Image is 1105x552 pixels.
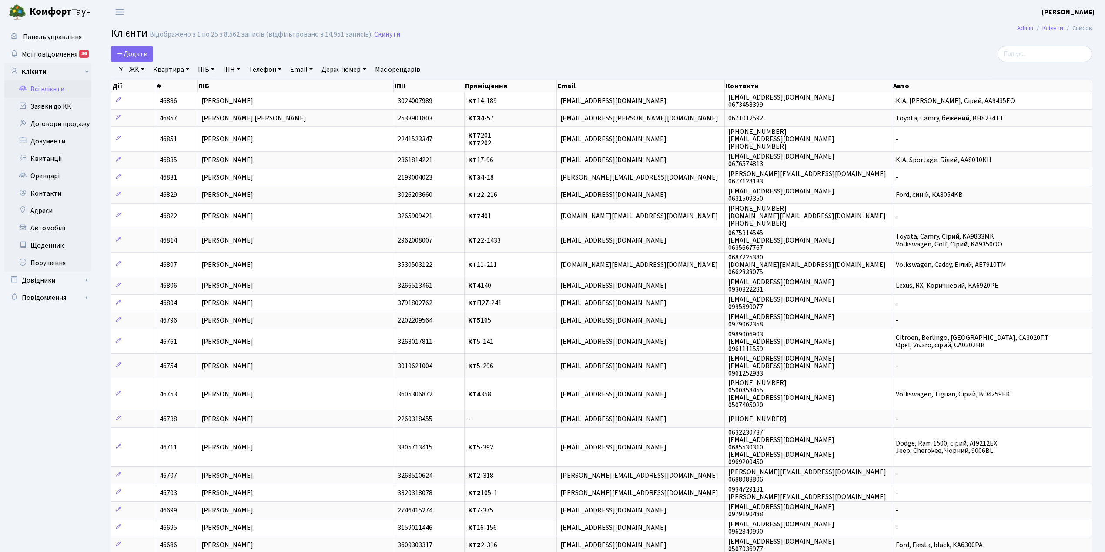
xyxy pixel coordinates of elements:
[560,523,666,532] span: [EMAIL_ADDRESS][DOMAIN_NAME]
[896,414,898,424] span: -
[560,299,666,308] span: [EMAIL_ADDRESS][DOMAIN_NAME]
[468,299,477,308] b: КТ
[201,113,306,123] span: [PERSON_NAME] [PERSON_NAME]
[126,62,148,77] a: ЖК
[160,471,177,480] span: 46707
[160,414,177,424] span: 46738
[468,236,501,245] span: 2-1433
[560,260,718,269] span: [DOMAIN_NAME][EMAIL_ADDRESS][DOMAIN_NAME]
[560,414,666,424] span: [EMAIL_ADDRESS][DOMAIN_NAME]
[728,127,834,151] span: [PHONE_NUMBER] [EMAIL_ADDRESS][DOMAIN_NAME] [PHONE_NUMBER]
[468,540,481,550] b: КТ2
[468,131,481,140] b: КТ7
[201,236,253,245] span: [PERSON_NAME]
[245,62,285,77] a: Телефон
[896,190,963,200] span: Ford, синій, KA8054KB
[398,156,432,165] span: 2361814221
[398,211,432,221] span: 3265909421
[160,113,177,123] span: 46857
[4,28,91,46] a: Панель управління
[468,337,477,346] b: КТ
[892,80,1092,92] th: Авто
[468,337,493,346] span: 5-141
[560,389,666,399] span: [EMAIL_ADDRESS][DOMAIN_NAME]
[201,316,253,326] span: [PERSON_NAME]
[468,96,477,106] b: КТ
[468,471,493,480] span: 2-318
[728,186,834,203] span: [EMAIL_ADDRESS][DOMAIN_NAME] 0631509350
[728,378,834,410] span: [PHONE_NUMBER] 0500858455 [EMAIL_ADDRESS][DOMAIN_NAME] 0507405020
[398,505,432,515] span: 2746415274
[287,62,316,77] a: Email
[728,354,834,378] span: [EMAIL_ADDRESS][DOMAIN_NAME] [EMAIL_ADDRESS][DOMAIN_NAME] 0961252983
[160,299,177,308] span: 46804
[201,156,253,165] span: [PERSON_NAME]
[398,442,432,452] span: 3305713415
[468,540,497,550] span: 2-316
[896,361,898,371] span: -
[160,134,177,144] span: 46851
[4,80,91,98] a: Всі клієнти
[560,505,666,515] span: [EMAIL_ADDRESS][DOMAIN_NAME]
[156,80,198,92] th: #
[468,442,493,452] span: 5-392
[398,299,432,308] span: 3791802762
[111,26,147,41] span: Клієнти
[728,93,834,110] span: [EMAIL_ADDRESS][DOMAIN_NAME] 0673458399
[4,254,91,272] a: Порушення
[111,80,156,92] th: Дії
[1004,19,1105,37] nav: breadcrumb
[201,260,253,269] span: [PERSON_NAME]
[560,442,666,452] span: [EMAIL_ADDRESS][DOMAIN_NAME]
[896,134,898,144] span: -
[560,113,718,123] span: [EMAIL_ADDRESS][PERSON_NAME][DOMAIN_NAME]
[201,173,253,183] span: [PERSON_NAME]
[398,540,432,550] span: 3609303317
[398,134,432,144] span: 2241523347
[560,190,666,200] span: [EMAIL_ADDRESS][DOMAIN_NAME]
[160,236,177,245] span: 46814
[4,115,91,133] a: Договори продажу
[4,237,91,254] a: Щоденник
[201,211,253,221] span: [PERSON_NAME]
[160,389,177,399] span: 46753
[468,96,497,106] span: 14-189
[4,63,91,80] a: Клієнти
[160,505,177,515] span: 46699
[560,173,718,183] span: [PERSON_NAME][EMAIL_ADDRESS][DOMAIN_NAME]
[398,190,432,200] span: 3026203660
[560,540,666,550] span: [EMAIL_ADDRESS][DOMAIN_NAME]
[1042,23,1063,33] a: Клієнти
[468,138,481,148] b: КТ7
[198,80,394,92] th: ПІБ
[398,96,432,106] span: 3024007989
[998,46,1092,62] input: Пошук...
[160,337,177,346] span: 46761
[468,361,493,371] span: 5-296
[160,488,177,498] span: 46703
[728,169,886,186] span: [PERSON_NAME][EMAIL_ADDRESS][DOMAIN_NAME] 0677128133
[728,152,834,169] span: [EMAIL_ADDRESS][DOMAIN_NAME] 0676574813
[398,281,432,291] span: 3266513461
[468,442,477,452] b: КТ
[201,488,253,498] span: [PERSON_NAME]
[201,523,253,532] span: [PERSON_NAME]
[468,211,491,221] span: 401
[896,523,898,532] span: -
[468,113,481,123] b: КТ3
[4,46,91,63] a: Мої повідомлення36
[560,211,718,221] span: [DOMAIN_NAME][EMAIL_ADDRESS][DOMAIN_NAME]
[468,389,481,399] b: КТ4
[557,80,725,92] th: Email
[1063,23,1092,33] li: Список
[896,281,998,291] span: Lexus, RX, Коричневий, КА6920РЕ
[318,62,369,77] a: Держ. номер
[150,62,193,77] a: Квартира
[4,133,91,150] a: Документи
[79,50,89,58] div: 36
[468,260,497,269] span: 11-211
[468,113,494,123] span: 4-57
[728,277,834,294] span: [EMAIL_ADDRESS][DOMAIN_NAME] 0930322281
[4,167,91,185] a: Орендарі
[728,414,787,424] span: [PHONE_NUMBER]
